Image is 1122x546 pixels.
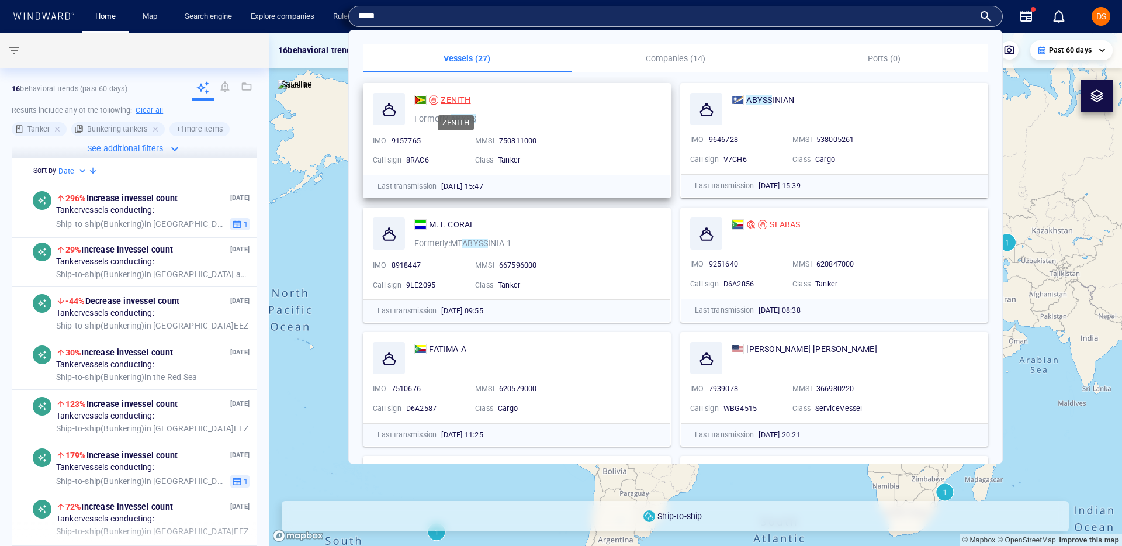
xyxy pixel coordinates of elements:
[815,154,885,165] div: Cargo
[65,502,173,512] span: Increase in vessel count
[378,181,437,192] p: Last transmission
[272,529,324,542] a: Mapbox logo
[1052,9,1066,23] div: Notification center
[370,51,565,65] p: Vessels (27)
[87,141,182,157] button: See additional filters
[392,136,421,145] span: 9157765
[787,51,981,65] p: Ports (0)
[792,279,811,289] p: Class
[759,181,800,190] span: [DATE] 15:39
[373,155,401,165] p: Call sign
[87,123,147,135] h6: Bunkering tankers
[429,217,475,231] span: M.T. CORAL
[723,279,754,288] span: D6A2856
[475,403,493,414] p: Class
[690,134,704,145] p: IMO
[12,84,20,93] strong: 16
[56,412,154,422] span: Tanker vessels conducting:
[998,536,1056,544] a: OpenStreetMap
[27,123,50,135] h6: Tanker
[746,220,756,229] div: Dev Compliance defined risk: high risk
[1096,12,1106,21] span: DS
[65,348,173,357] span: Increase in vessel count
[451,114,476,123] mark: ABYSS
[499,136,537,145] span: 750811000
[56,463,154,474] span: Tanker vessels conducting:
[65,296,179,306] span: Decrease in vessel count
[87,141,163,155] p: See additional filters
[772,95,794,105] span: INIAN
[65,502,82,512] span: 72%
[475,280,493,291] p: Class
[816,135,854,144] span: 538005261
[792,383,812,394] p: MMSI
[792,154,811,165] p: Class
[65,451,86,460] span: 179%
[759,430,800,439] span: [DATE] 20:21
[278,43,389,57] p: 16 behavioral trends insights
[746,342,877,356] span: ALYSSA ANN
[695,430,754,440] p: Last transmission
[690,383,704,394] p: IMO
[488,239,511,248] span: INIA 1
[12,101,257,120] h6: Results include any of the following:
[723,404,757,413] span: WBG4515
[246,6,319,27] a: Explore companies
[406,404,437,413] span: D6A2587
[58,165,88,177] div: Date
[56,257,154,268] span: Tanker vessels conducting:
[86,6,124,27] button: Home
[242,476,248,487] span: 1
[176,123,223,135] h6: + 1 more items
[475,155,493,165] p: Class
[56,269,250,280] span: in [GEOGRAPHIC_DATA] and [GEOGRAPHIC_DATA] EEZ
[373,280,401,291] p: Call sign
[770,217,800,231] span: SEABAS
[65,193,178,203] span: Increase in vessel count
[65,348,82,357] span: 30%
[12,84,127,94] p: behavioral trends (Past 60 days)
[328,6,376,27] a: Rule engine
[746,95,772,105] mark: ABYSS
[378,306,437,316] p: Last transmission
[499,384,537,393] span: 620579000
[441,430,483,439] span: [DATE] 11:25
[792,403,811,414] p: Class
[746,93,794,107] span: ABYSSINIAN
[56,372,197,383] span: in the Red Sea
[690,279,719,289] p: Call sign
[414,236,511,250] p: Formerly:
[406,155,429,164] span: 8RAC6
[429,220,475,229] span: M.T. CORAL
[451,239,512,248] span: MT ABYSSINIA 1
[657,509,702,523] p: Ship-to-ship
[441,182,483,191] span: [DATE] 15:47
[373,260,387,271] p: IMO
[56,321,248,331] span: in [GEOGRAPHIC_DATA] EEZ
[579,51,773,65] p: Companies (14)
[230,450,250,461] p: [DATE]
[709,135,738,144] span: 9646728
[65,399,86,409] span: 123%
[498,280,568,291] div: Tanker
[65,245,173,254] span: Increase in vessel count
[690,259,704,269] p: IMO
[815,279,885,289] div: Tanker
[373,403,401,414] p: Call sign
[56,424,145,433] span: Ship-to-ship ( Bunkering )
[462,239,488,248] mark: ABYSS
[1059,536,1119,544] a: Map feedback
[498,403,568,414] div: Cargo
[230,502,250,513] p: [DATE]
[441,95,470,105] span: ZENITH
[133,6,171,27] button: Map
[230,347,250,358] p: [DATE]
[690,154,719,165] p: Call sign
[65,245,82,254] span: 29%
[451,239,462,248] span: MT
[498,155,568,165] div: Tanker
[56,309,154,319] span: Tanker vessels conducting:
[56,360,154,371] span: Tanker vessels conducting:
